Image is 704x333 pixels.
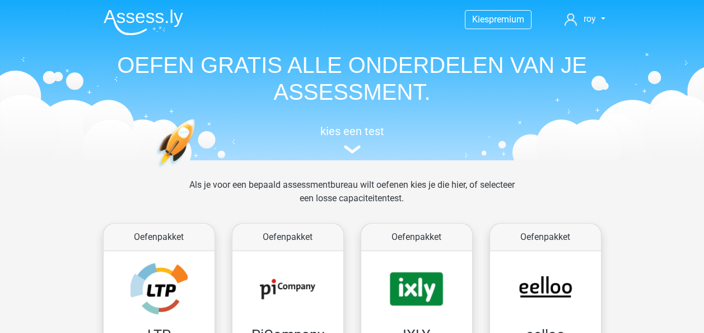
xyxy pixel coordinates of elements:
[156,119,239,220] img: oefenen
[344,145,361,154] img: assessment
[472,14,489,25] span: Kies
[180,178,524,219] div: Als je voor een bepaald assessmentbureau wilt oefenen kies je die hier, of selecteer een losse ca...
[560,12,609,26] a: roy
[95,52,610,105] h1: OEFEN GRATIS ALLE ONDERDELEN VAN JE ASSESSMENT.
[584,13,596,24] span: roy
[489,14,524,25] span: premium
[465,12,531,27] a: Kiespremium
[95,124,610,138] h5: kies een test
[104,9,183,35] img: Assessly
[95,124,610,154] a: kies een test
